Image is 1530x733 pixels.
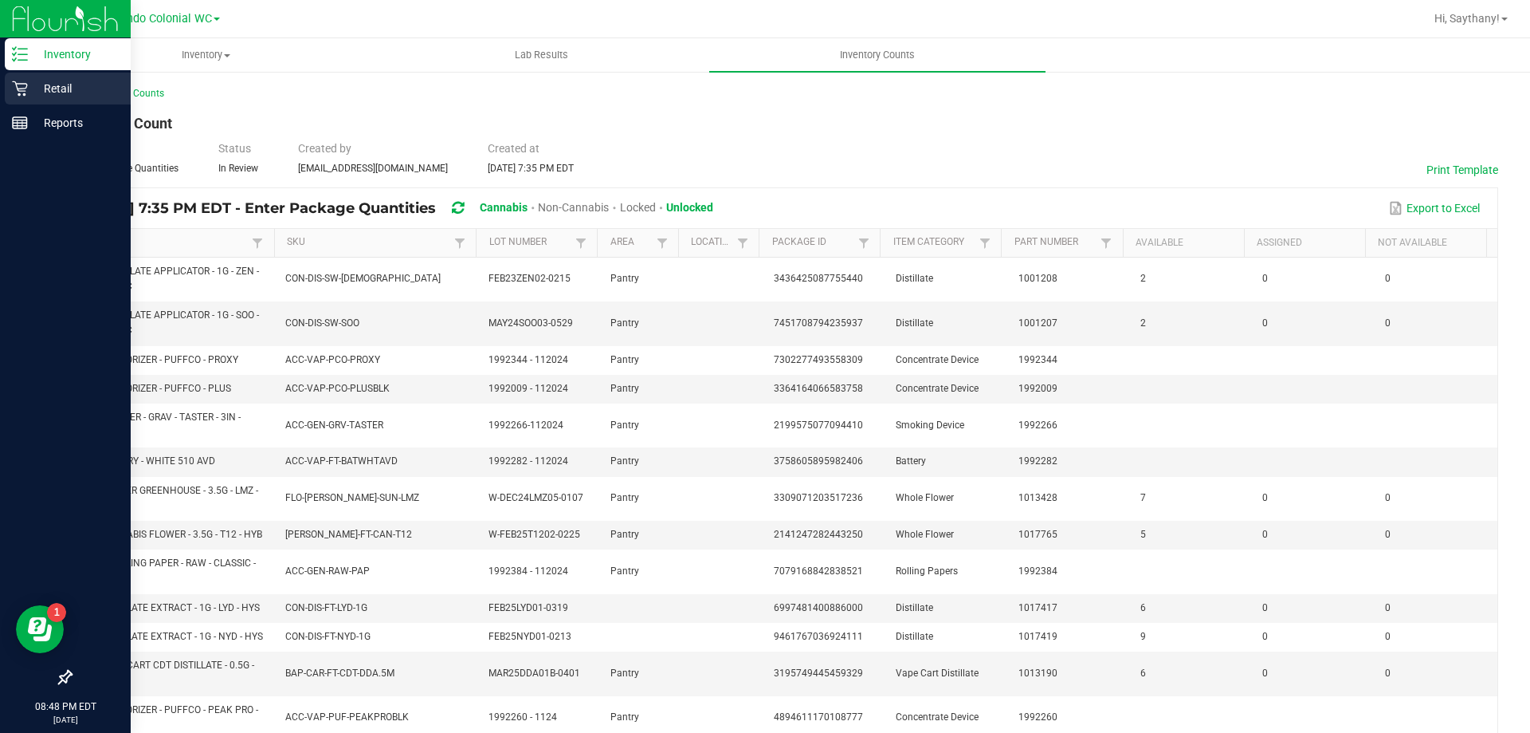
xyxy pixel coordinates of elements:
[571,233,590,253] a: Filter
[1262,668,1268,679] span: 0
[287,236,450,249] a: SKUSortable
[450,233,469,253] a: Filter
[81,383,231,394] span: PUF - VAPORIZER - PUFFCO - PLUS
[620,201,656,214] span: Locked
[218,142,251,155] span: Status
[1140,273,1146,284] span: 2
[1096,233,1116,253] a: Filter
[285,566,370,577] span: ACC-GEN-RAW-PAP
[285,383,390,394] span: ACC-VAP-PCO-PLUSBLK
[896,317,933,329] span: Distillate
[81,266,259,292] span: SW - DISTILLATE APPLICATOR - 1G - ZEN - 1CBD-4THC
[733,233,752,253] a: Filter
[488,455,568,467] span: 1992282 - 112024
[1018,631,1057,642] span: 1017419
[896,492,954,503] span: Whole Flower
[488,317,573,329] span: MAY24SOO03-0529
[1262,492,1268,503] span: 0
[81,631,263,642] span: FT - DISTILLATE EXTRACT - 1G - NYD - HYS
[1365,229,1486,258] th: Not Available
[1140,529,1146,540] span: 5
[774,668,863,679] span: 3195749445459329
[854,233,873,253] a: Filter
[774,317,863,329] span: 7451708794235937
[774,711,863,723] span: 4894611170108777
[1385,631,1391,642] span: 0
[298,142,351,155] span: Created by
[285,711,409,723] span: ACC-VAP-PUF-PEAKPROBLK
[896,529,954,540] span: Whole Flower
[1262,317,1268,329] span: 0
[105,12,212,26] span: Orlando Colonial WC
[1262,631,1268,642] span: 0
[774,492,863,503] span: 3309071203517236
[896,631,933,642] span: Distillate
[488,566,568,577] span: 1992384 - 112024
[489,236,572,249] a: Lot NumberSortable
[896,383,979,394] span: Concentrate Device
[1018,420,1057,431] span: 1992266
[7,714,124,726] p: [DATE]
[488,602,568,613] span: FEB25LYD01-0319
[896,711,979,723] span: Concentrate Device
[81,602,260,613] span: FT - DISTILLATE EXTRACT - 1G - LYD - HYS
[285,420,383,431] span: ACC-GEN-GRV-TASTER
[975,233,994,253] a: Filter
[896,668,979,679] span: Vape Cart Distillate
[774,383,863,394] span: 3364164066583758
[28,79,124,98] p: Retail
[774,602,863,613] span: 6997481400886000
[610,354,639,365] span: Pantry
[1018,317,1057,329] span: 1001207
[1018,383,1057,394] span: 1992009
[81,455,215,467] span: FT - BATTERY - WHITE 510 AVD
[666,201,713,214] span: Unlocked
[610,236,653,249] a: AreaSortable
[488,668,580,679] span: MAR25DDA01B-0401
[488,529,580,540] span: W-FEB25T1202-0225
[81,354,238,365] span: PUF - VAPORIZER - PUFFCO - PROXY
[709,38,1045,72] a: Inventory Counts
[1018,455,1057,467] span: 1992282
[774,631,863,642] span: 9461767036924111
[81,704,258,731] span: PUF - VAPORIZER - PUFFCO - PEAK PRO - BLACK
[610,529,639,540] span: Pantry
[1018,354,1057,365] span: 1992344
[374,38,709,72] a: Lab Results
[774,420,863,431] span: 2199575077094410
[285,668,394,679] span: BAP-CAR-FT-CDT-DDA.5M
[1140,492,1146,503] span: 7
[12,46,28,62] inline-svg: Inventory
[285,273,441,284] span: CON-DIS-SW-[DEMOGRAPHIC_DATA]
[1385,492,1391,503] span: 0
[610,455,639,467] span: Pantry
[896,455,926,467] span: Battery
[218,163,258,174] span: In Review
[12,81,28,97] inline-svg: Retail
[16,605,64,653] iframe: Resource center
[896,566,958,577] span: Rolling Papers
[691,236,733,249] a: LocationSortable
[1385,195,1484,222] button: Export to Excel
[818,48,936,62] span: Inventory Counts
[896,273,933,284] span: Distillate
[39,48,373,62] span: Inventory
[896,354,979,365] span: Concentrate Device
[610,711,639,723] span: Pantry
[7,700,124,714] p: 08:48 PM EDT
[488,711,557,723] span: 1992260 - 1124
[1244,229,1365,258] th: Assigned
[38,38,374,72] a: Inventory
[610,420,639,431] span: Pantry
[488,492,583,503] span: W-DEC24LMZ05-0107
[893,236,976,249] a: Item CategorySortable
[1018,711,1057,723] span: 1992260
[248,233,267,253] a: Filter
[1385,317,1391,329] span: 0
[12,115,28,131] inline-svg: Reports
[1385,529,1391,540] span: 0
[488,142,539,155] span: Created at
[285,492,419,503] span: FLO-[PERSON_NAME]-SUN-LMZ
[84,236,248,249] a: ItemSortable
[480,201,528,214] span: Cannabis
